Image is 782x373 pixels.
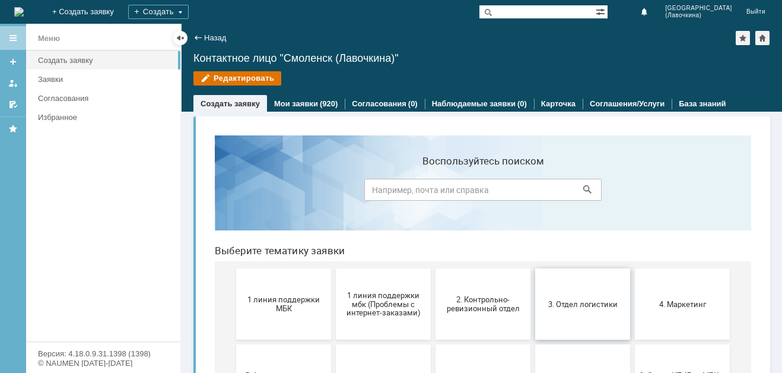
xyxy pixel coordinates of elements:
[330,219,425,290] button: 8. Отдел качества
[320,99,338,108] div: (920)
[131,143,225,214] button: 1 линия поддержки мбк (Проблемы с интернет-заказами)
[330,143,425,214] button: 3. Отдел логистики
[541,99,576,108] a: Карточка
[333,249,421,258] span: 8. Отдел качества
[34,325,122,334] span: Бухгалтерия (для мбк)
[234,249,322,258] span: 7. Служба безопасности
[9,119,546,131] header: Выберите тематику заявки
[134,165,222,191] span: 1 линия поддержки мбк (Проблемы с интернет-заказами)
[755,31,770,45] div: Сделать домашней страницей
[131,295,225,366] button: Отдел ИТ (1С)
[38,350,169,358] div: Версия: 4.18.0.9.31.1398 (1398)
[736,31,750,45] div: Добавить в избранное
[128,5,189,19] div: Создать
[173,31,187,45] div: Скрыть меню
[34,245,122,263] span: 5. Административно-хозяйственный отдел
[134,249,222,258] span: 6. Закупки
[34,169,122,187] span: 1 линия поддержки МБК
[234,321,322,339] span: Отдел-ИТ (Битрикс24 и CRM)
[4,95,23,114] a: Мои согласования
[38,56,173,65] div: Создать заявку
[14,7,24,17] a: Перейти на домашнюю страницу
[333,173,421,182] span: 3. Отдел логистики
[31,143,126,214] button: 1 линия поддержки МБК
[159,29,396,41] label: Воспользуйтесь поиском
[234,169,322,187] span: 2. Контрольно-ревизионный отдел
[4,74,23,93] a: Мои заявки
[201,99,260,108] a: Создать заявку
[430,143,524,214] button: 4. Маркетинг
[432,99,516,108] a: Наблюдаемые заявки
[330,295,425,366] button: Отдел-ИТ (Офис)
[131,219,225,290] button: 6. Закупки
[517,99,527,108] div: (0)
[193,52,770,64] div: Контактное лицо "Смоленск (Лавочкина)"
[665,5,732,12] span: [GEOGRAPHIC_DATA]
[38,75,173,84] div: Заявки
[230,143,325,214] button: 2. Контрольно-ревизионный отдел
[274,99,318,108] a: Мои заявки
[134,325,222,334] span: Отдел ИТ (1С)
[159,53,396,75] input: Например, почта или справка
[14,7,24,17] img: logo
[679,99,726,108] a: База знаний
[433,245,521,263] span: 9. Отдел-ИТ (Для МБК и Пекарни)
[31,219,126,290] button: 5. Административно-хозяйственный отдел
[33,89,178,108] a: Согласования
[38,359,169,367] div: © NAUMEN [DATE]-[DATE]
[31,295,126,366] button: Бухгалтерия (для мбк)
[4,52,23,71] a: Создать заявку
[38,113,160,122] div: Избранное
[333,325,421,334] span: Отдел-ИТ (Офис)
[596,5,608,17] span: Расширенный поиск
[590,99,665,108] a: Соглашения/Услуги
[665,12,732,19] span: (Лавочкина)
[408,99,418,108] div: (0)
[33,70,178,88] a: Заявки
[430,219,524,290] button: 9. Отдел-ИТ (Для МБК и Пекарни)
[204,33,226,42] a: Назад
[433,173,521,182] span: 4. Маркетинг
[433,325,521,334] span: Финансовый отдел
[352,99,406,108] a: Согласования
[230,219,325,290] button: 7. Служба безопасности
[430,295,524,366] button: Финансовый отдел
[33,51,178,69] a: Создать заявку
[38,31,60,46] div: Меню
[230,295,325,366] button: Отдел-ИТ (Битрикс24 и CRM)
[38,94,173,103] div: Согласования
